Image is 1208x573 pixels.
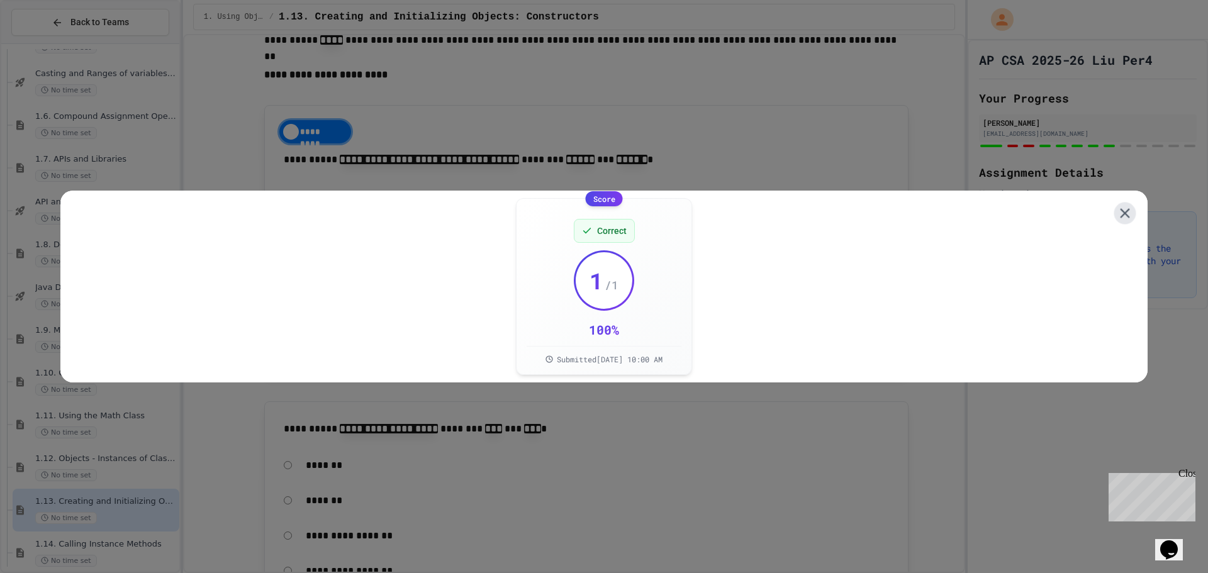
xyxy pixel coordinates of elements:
[1155,523,1195,560] iframe: chat widget
[586,191,623,206] div: Score
[1104,468,1195,521] iframe: chat widget
[590,268,603,293] span: 1
[557,354,663,364] span: Submitted [DATE] 10:00 AM
[589,321,619,338] div: 100 %
[597,225,627,237] span: Correct
[605,276,618,294] span: / 1
[5,5,87,80] div: Chat with us now!Close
